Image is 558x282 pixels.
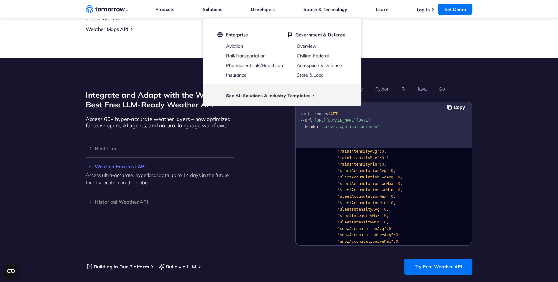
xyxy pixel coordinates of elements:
[398,181,400,186] span: 0
[386,214,389,218] span: ,
[86,263,149,271] a: Building in Our Platform
[393,201,396,205] span: ,
[391,226,393,231] span: ,
[338,168,389,173] span: "sleetAccumulationAvg"
[393,194,396,199] span: ,
[389,168,391,173] span: :
[158,263,196,271] a: Build via LLM
[319,124,380,129] span: 'accept: application/json'
[380,156,382,160] span: :
[297,53,329,59] a: Civilian-Federal
[226,43,243,49] a: Aviation
[297,62,342,68] a: Aerospace & Defense
[373,84,392,95] button: Python
[393,168,396,173] span: ,
[384,214,386,218] span: 0
[386,226,389,231] span: :
[305,118,312,123] span: url
[338,226,387,231] span: "snowAccumulationAvg"
[86,5,128,14] a: Home link
[303,6,347,12] a: Space & Technology
[400,175,403,179] span: ,
[398,188,400,192] span: 0
[437,84,447,95] button: Go
[251,6,275,12] a: Developers
[331,112,338,116] span: GET
[312,118,372,123] span: '[URL][DOMAIN_NAME][DATE]'
[404,259,472,275] a: Try Free Weather API
[295,32,345,38] span: Government & Defense
[384,162,386,167] span: ,
[380,162,382,167] span: :
[338,188,396,192] span: "sleetAccumulationLweMin"
[393,239,396,244] span: :
[86,90,234,109] h2: Integrate and Adapt with the World’s Best Free LLM-Ready Weather API
[226,93,310,98] a: See All Solutions & Industry Templates
[226,32,248,38] span: Enterprise
[226,53,265,59] a: Rail/Transportation
[391,194,393,199] span: 0
[393,233,396,237] span: :
[226,62,284,68] a: Pharmaceuticals/Healthcare
[297,43,316,49] a: Overview
[217,32,223,38] img: globe.svg
[338,214,382,218] span: "sleetIntensityMax"
[338,175,396,179] span: "sleetAccumulationLweAvg"
[338,194,389,199] span: "sleetAccumulationMax"
[226,72,246,78] a: Insurance
[203,6,222,12] a: Solutions
[400,188,403,192] span: ,
[314,112,331,116] span: request
[384,149,386,154] span: ,
[288,32,292,38] img: flag.svg
[297,72,324,78] a: State & Local
[399,84,407,95] button: R
[396,239,398,244] span: 0
[86,116,234,129] p: Access 60+ hyper-accurate weather layers – now optimized for developers, AI agents, and natural l...
[86,26,128,32] a: Weather Maps API
[386,207,389,212] span: ,
[86,164,234,169] h3: Weather Forecast API
[338,181,396,186] span: "sleetAccumulationLweMax"
[338,239,393,244] span: "snowAccumulationLweMax"
[391,168,393,173] span: 0
[398,233,400,237] span: ,
[438,4,472,15] a: Get Demo
[338,207,382,212] span: "sleetIntensityAvg"
[389,194,391,199] span: :
[382,207,384,212] span: :
[300,118,305,123] span: --
[391,201,393,205] span: 0
[86,146,234,151] h3: Real Time
[376,6,388,12] a: Learn
[86,199,234,204] h3: Historical Weather API
[447,104,467,111] button: Copy
[415,84,429,95] button: Java
[389,156,391,160] span: ,
[398,239,400,244] span: ,
[305,124,319,129] span: header
[300,112,310,116] span: curl
[338,156,380,160] span: "rainIntensityMax"
[382,162,384,167] span: 0
[396,188,398,192] span: :
[400,181,403,186] span: ,
[386,220,389,224] span: ,
[155,6,174,12] a: Products
[338,149,380,154] span: "rainIntensityAvg"
[382,214,384,218] span: :
[338,201,389,205] span: "sleetAccumulationMin"
[417,7,430,13] a: Log In
[86,171,234,186] p: Access ultra-accurate, hyperlocal data up to 14 days in the future for any location on the globe.
[389,201,391,205] span: :
[338,233,393,237] span: "snowAccumulationLweAvg"
[396,181,398,186] span: :
[389,226,391,231] span: 0
[338,162,380,167] span: "rainIntensityMin"
[338,220,382,224] span: "sleetIntensityMin"
[310,112,314,116] span: --
[382,220,384,224] span: :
